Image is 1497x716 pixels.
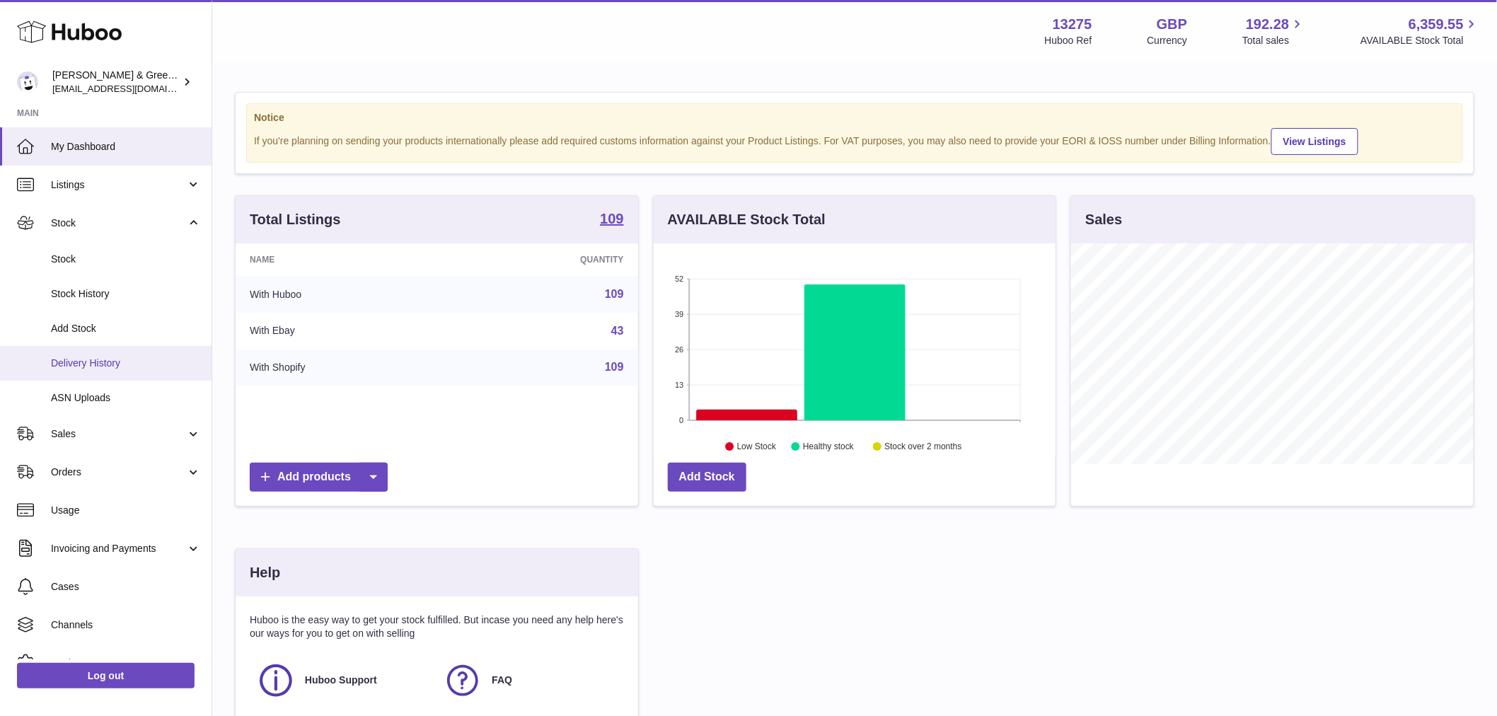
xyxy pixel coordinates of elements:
[51,466,186,479] span: Orders
[17,71,38,93] img: internalAdmin-13275@internal.huboo.com
[675,275,683,283] text: 52
[51,391,201,405] span: ASN Uploads
[605,288,624,300] a: 109
[51,427,186,441] span: Sales
[600,212,623,226] strong: 109
[1242,34,1305,47] span: Total sales
[51,657,201,670] span: Settings
[257,662,429,700] a: Huboo Support
[17,663,195,688] a: Log out
[52,83,208,94] span: [EMAIL_ADDRESS][DOMAIN_NAME]
[51,357,201,370] span: Delivery History
[600,212,623,229] a: 109
[668,463,746,492] a: Add Stock
[453,243,638,276] th: Quantity
[236,349,453,386] td: With Shopify
[444,662,616,700] a: FAQ
[675,345,683,354] text: 26
[236,313,453,350] td: With Ebay
[1053,15,1092,34] strong: 13275
[611,325,624,337] a: 43
[52,69,180,96] div: [PERSON_NAME] & Green Ltd
[254,126,1455,155] div: If you're planning on sending your products internationally please add required customs informati...
[51,542,186,555] span: Invoicing and Payments
[675,310,683,318] text: 39
[605,361,624,373] a: 109
[1246,15,1289,34] span: 192.28
[254,111,1455,125] strong: Notice
[1242,15,1305,47] a: 192.28 Total sales
[250,563,280,582] h3: Help
[1360,15,1480,47] a: 6,359.55 AVAILABLE Stock Total
[250,210,341,229] h3: Total Listings
[51,178,186,192] span: Listings
[51,140,201,154] span: My Dashboard
[1045,34,1092,47] div: Huboo Ref
[492,674,512,687] span: FAQ
[1271,128,1358,155] a: View Listings
[250,463,388,492] a: Add products
[679,416,683,425] text: 0
[1085,210,1122,229] h3: Sales
[51,216,186,230] span: Stock
[51,322,201,335] span: Add Stock
[51,618,201,632] span: Channels
[51,253,201,266] span: Stock
[1148,34,1188,47] div: Currency
[51,504,201,517] span: Usage
[1157,15,1187,34] strong: GBP
[884,442,961,452] text: Stock over 2 months
[236,276,453,313] td: With Huboo
[1360,34,1480,47] span: AVAILABLE Stock Total
[668,210,826,229] h3: AVAILABLE Stock Total
[51,580,201,594] span: Cases
[250,613,624,640] p: Huboo is the easy way to get your stock fulfilled. But incase you need any help here's our ways f...
[737,442,777,452] text: Low Stock
[1409,15,1464,34] span: 6,359.55
[236,243,453,276] th: Name
[803,442,855,452] text: Healthy stock
[305,674,377,687] span: Huboo Support
[51,287,201,301] span: Stock History
[675,381,683,389] text: 13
